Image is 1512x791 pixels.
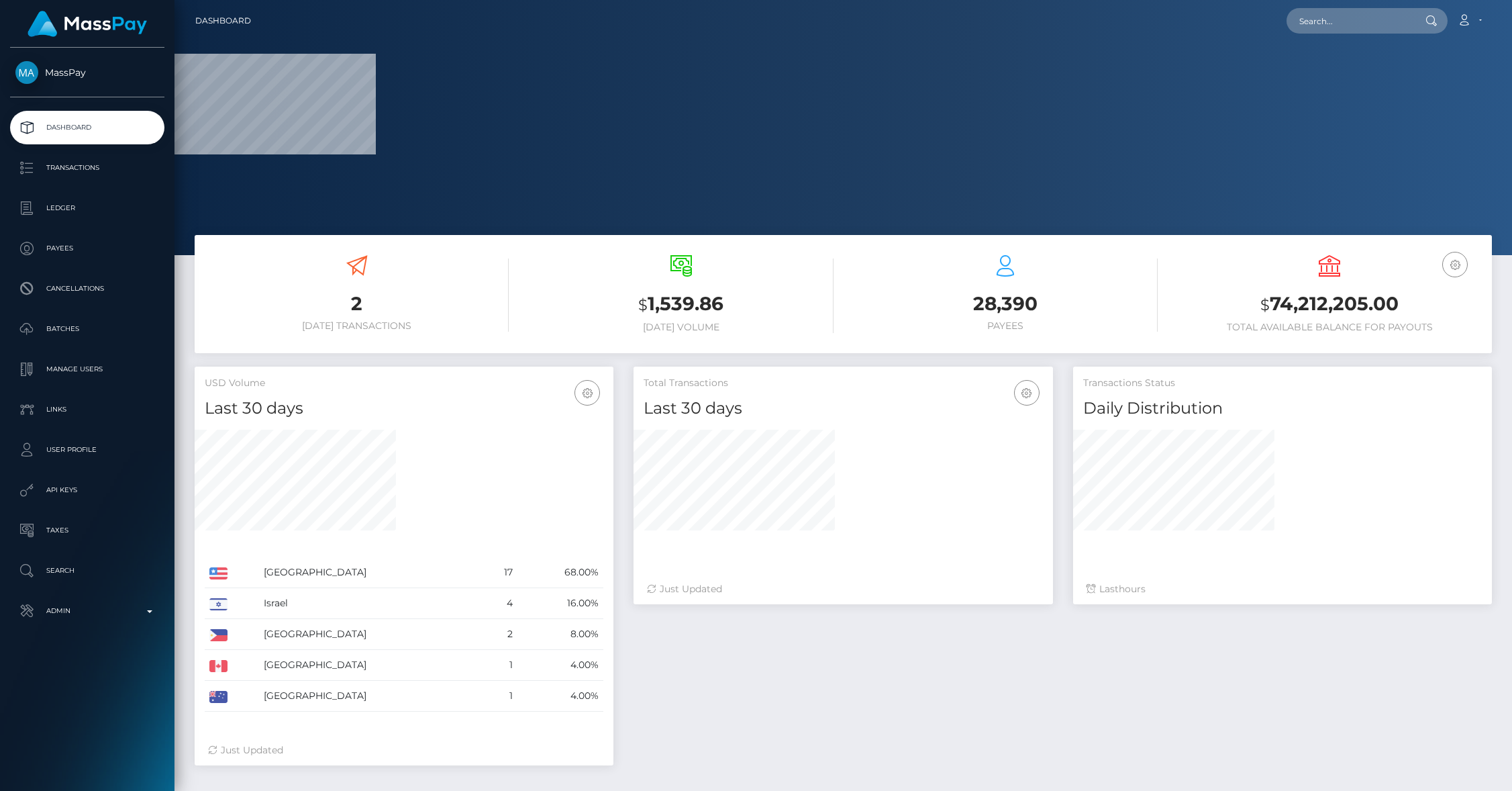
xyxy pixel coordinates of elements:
td: [GEOGRAPHIC_DATA] [259,650,481,681]
td: 4 [481,588,517,619]
h5: USD Volume [205,377,603,390]
td: Israel [259,588,481,619]
p: Cancellations [15,279,159,299]
div: Just Updated [647,582,1039,596]
h3: 74,212,205.00 [1178,291,1482,318]
p: Dashboard [15,118,159,138]
a: Batches [10,312,164,346]
p: Transactions [15,158,159,178]
td: 68.00% [517,557,604,588]
a: Ledger [10,191,164,225]
h4: Daily Distribution [1083,397,1482,420]
input: Search... [1287,8,1413,34]
p: Batches [15,319,159,339]
td: 4.00% [517,681,604,712]
h6: Total Available Balance for Payouts [1178,322,1482,333]
img: US.png [209,567,228,579]
a: User Profile [10,433,164,467]
a: Taxes [10,514,164,547]
a: Links [10,393,164,426]
td: 8.00% [517,619,604,650]
a: Admin [10,594,164,628]
p: Admin [15,601,159,621]
img: PH.png [209,629,228,641]
div: Just Updated [208,743,600,757]
td: [GEOGRAPHIC_DATA] [259,619,481,650]
td: 2 [481,619,517,650]
a: Manage Users [10,353,164,386]
h4: Last 30 days [644,397,1042,420]
td: [GEOGRAPHIC_DATA] [259,681,481,712]
a: Cancellations [10,272,164,306]
p: User Profile [15,440,159,460]
a: Dashboard [10,111,164,144]
h6: [DATE] Transactions [205,320,509,332]
h3: 2 [205,291,509,317]
p: Search [15,561,159,581]
p: Ledger [15,198,159,218]
img: MassPay Logo [28,11,147,37]
h4: Last 30 days [205,397,603,420]
h6: Payees [854,320,1158,332]
td: 1 [481,650,517,681]
p: API Keys [15,480,159,500]
td: 4.00% [517,650,604,681]
span: MassPay [10,66,164,79]
a: Payees [10,232,164,265]
a: Transactions [10,151,164,185]
a: API Keys [10,473,164,507]
h3: 1,539.86 [529,291,833,318]
td: 16.00% [517,588,604,619]
h3: 28,390 [854,291,1158,317]
h5: Transactions Status [1083,377,1482,390]
h5: Total Transactions [644,377,1042,390]
td: [GEOGRAPHIC_DATA] [259,557,481,588]
a: Search [10,554,164,588]
td: 1 [481,681,517,712]
a: Dashboard [195,7,251,35]
h6: [DATE] Volume [529,322,833,333]
p: Payees [15,238,159,259]
img: IL.png [209,598,228,610]
p: Links [15,400,159,420]
td: 17 [481,557,517,588]
img: AU.png [209,691,228,703]
small: $ [1260,295,1270,314]
small: $ [638,295,648,314]
img: MassPay [15,61,38,84]
img: CA.png [209,660,228,672]
p: Taxes [15,520,159,541]
div: Last hours [1087,582,1478,596]
p: Manage Users [15,359,159,379]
